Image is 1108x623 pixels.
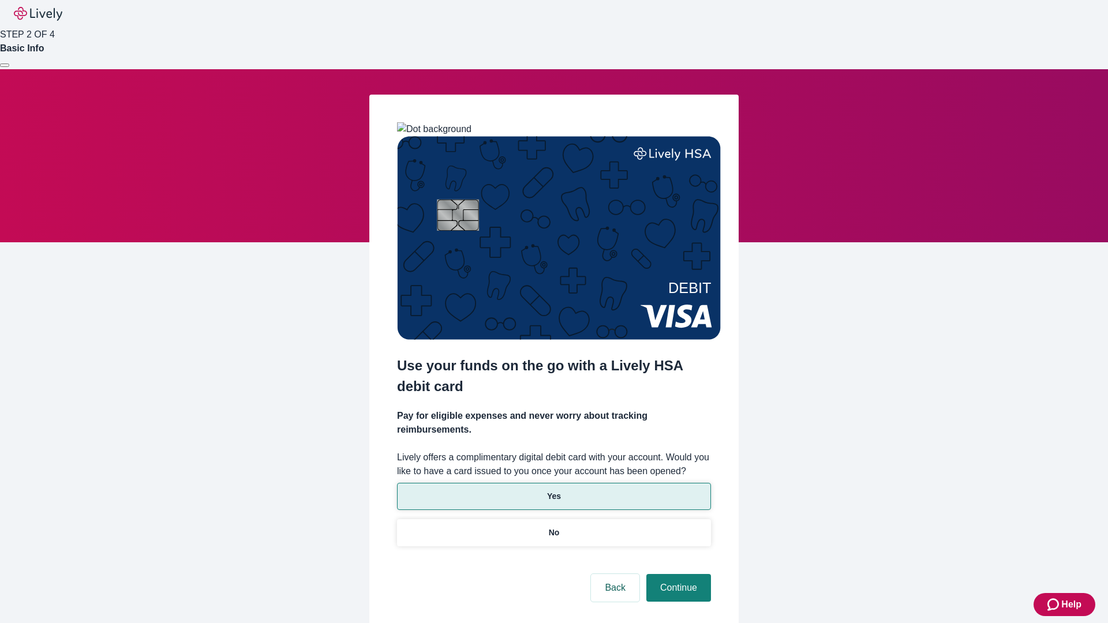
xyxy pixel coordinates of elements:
[547,490,561,502] p: Yes
[1047,598,1061,611] svg: Zendesk support icon
[14,7,62,21] img: Lively
[397,483,711,510] button: Yes
[397,451,711,478] label: Lively offers a complimentary digital debit card with your account. Would you like to have a card...
[1034,593,1095,616] button: Zendesk support iconHelp
[549,527,560,539] p: No
[1061,598,1081,611] span: Help
[397,122,471,136] img: Dot background
[397,409,711,437] h4: Pay for eligible expenses and never worry about tracking reimbursements.
[397,355,711,397] h2: Use your funds on the go with a Lively HSA debit card
[397,136,721,340] img: Debit card
[591,574,639,602] button: Back
[646,574,711,602] button: Continue
[397,519,711,546] button: No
